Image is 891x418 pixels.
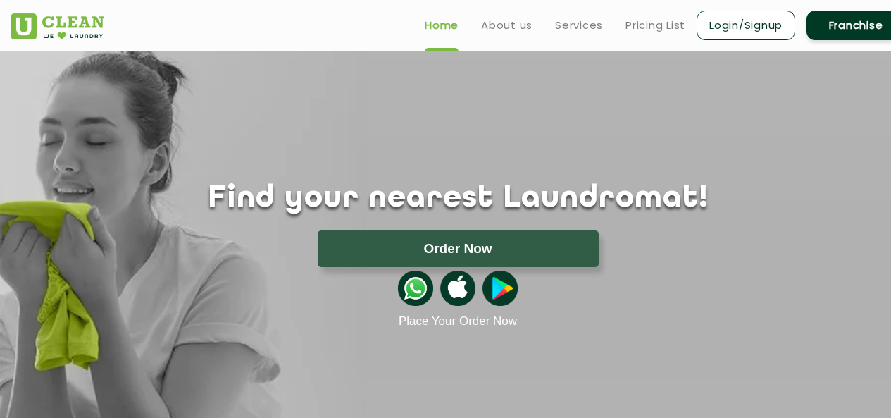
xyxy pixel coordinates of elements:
button: Order Now [318,230,599,267]
a: About us [481,17,532,34]
img: UClean Laundry and Dry Cleaning [11,13,104,39]
img: whatsappicon.png [398,271,433,306]
a: Home [425,17,459,34]
img: playstoreicon.png [482,271,518,306]
img: apple-icon.png [440,271,475,306]
a: Place Your Order Now [399,314,517,328]
a: Services [555,17,603,34]
a: Login/Signup [697,11,795,40]
a: Pricing List [625,17,685,34]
